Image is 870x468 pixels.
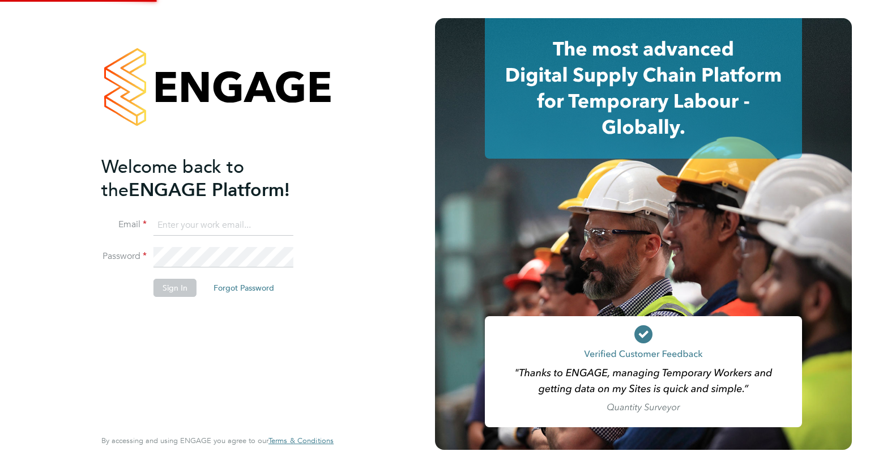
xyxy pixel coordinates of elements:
[101,155,322,202] h2: ENGAGE Platform!
[101,156,244,201] span: Welcome back to the
[153,215,293,236] input: Enter your work email...
[101,436,334,445] span: By accessing and using ENGAGE you agree to our
[204,279,283,297] button: Forgot Password
[101,250,147,262] label: Password
[153,279,197,297] button: Sign In
[101,219,147,231] label: Email
[268,436,334,445] a: Terms & Conditions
